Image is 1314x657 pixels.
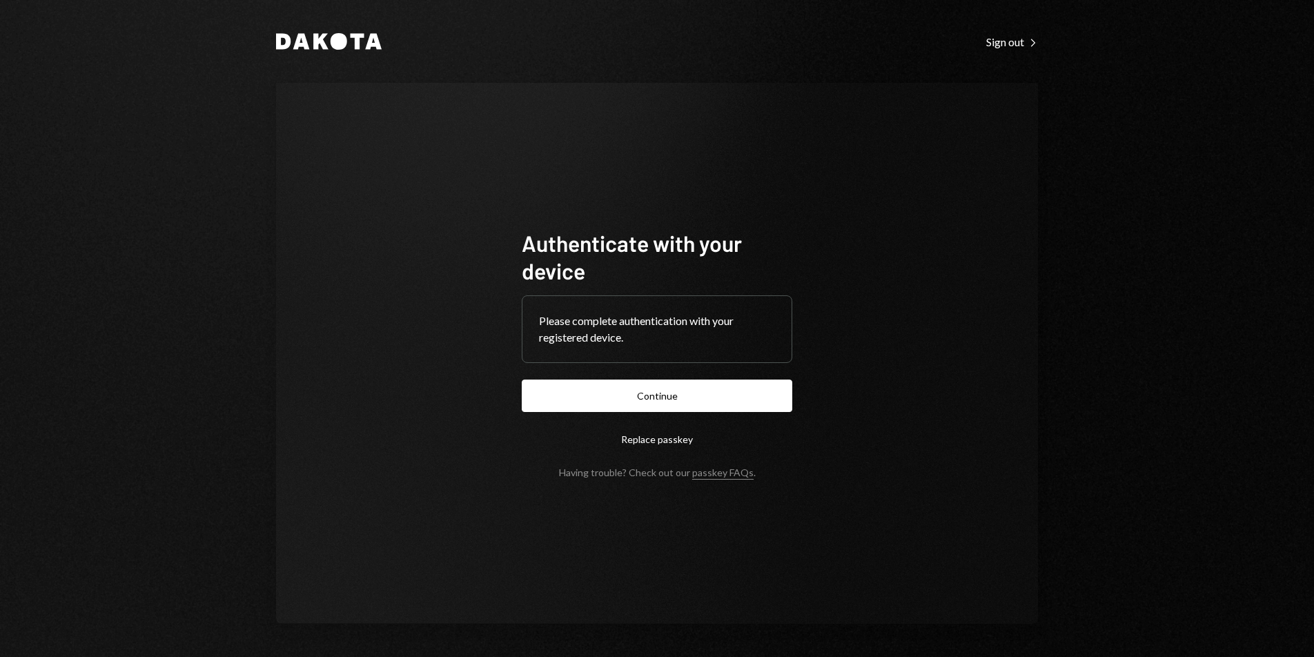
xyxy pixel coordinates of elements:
[986,34,1038,49] a: Sign out
[559,467,756,478] div: Having trouble? Check out our .
[522,229,792,284] h1: Authenticate with your device
[692,467,754,480] a: passkey FAQs
[522,380,792,412] button: Continue
[522,423,792,455] button: Replace passkey
[986,35,1038,49] div: Sign out
[539,313,775,346] div: Please complete authentication with your registered device.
